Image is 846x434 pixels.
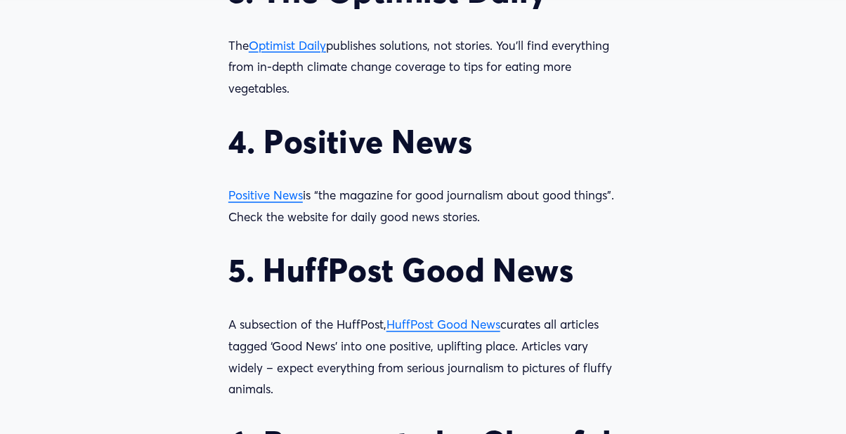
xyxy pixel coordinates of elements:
p: The publishes solutions, not stories. You’ll find everything from in-depth climate change coverag... [228,35,618,100]
a: HuffPost Good News [386,317,500,332]
a: Positive News [228,188,303,203]
h2: 4. Positive News [228,123,618,162]
p: is “the magazine for good journalism about good things”. Check the website for daily good news st... [228,185,618,228]
a: Optimist Daily [249,38,326,53]
p: A subsection of the HuffPost, curates all articles tagged ‘Good News’ into one positive, upliftin... [228,315,618,400]
h2: 5. HuffPost Good News [228,252,618,291]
